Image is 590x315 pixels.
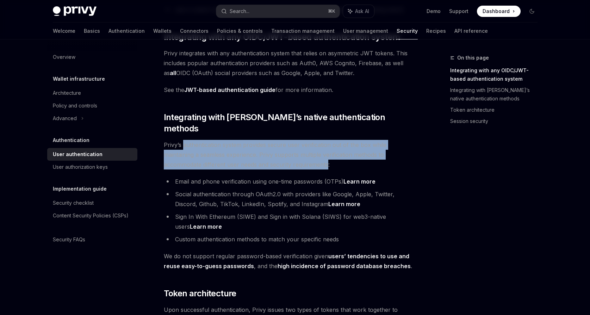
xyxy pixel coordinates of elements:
a: Connectors [180,23,209,39]
span: Integrating with [PERSON_NAME]’s native authentication methods [164,112,418,134]
strong: all [170,69,176,76]
a: JWT-based authentication guide [184,86,275,94]
span: On this page [457,54,489,62]
a: Support [449,8,468,15]
div: User authorization keys [53,163,108,171]
span: ⌘ K [328,8,335,14]
img: dark logo [53,6,97,16]
a: Learn more [328,200,360,208]
a: Overview [47,51,137,63]
div: Advanced [53,114,77,123]
a: Recipes [426,23,446,39]
span: Dashboard [483,8,510,15]
a: Content Security Policies (CSPs) [47,209,137,222]
h5: Authentication [53,136,89,144]
li: Sign In With Ethereum (SIWE) and Sign in with Solana (SIWS) for web3-native users [164,212,418,231]
span: Privy’s authentication system provides secure user verification out of the box while maintaining ... [164,140,418,169]
a: Wallets [153,23,172,39]
button: Search...⌘K [216,5,340,18]
div: Policy and controls [53,101,97,110]
li: Email and phone verification using one-time passwords (OTPs) [164,177,418,186]
a: high incidence of password database breaches [278,262,411,270]
a: Security checklist [47,197,137,209]
div: Overview [53,53,75,61]
div: Security FAQs [53,235,85,244]
div: User authentication [53,150,103,159]
li: Social authentication through OAuth2.0 with providers like Google, Apple, Twitter, Discord, Githu... [164,189,418,209]
button: Ask AI [343,5,374,18]
a: Learn more [190,223,222,230]
a: Architecture [47,87,137,99]
span: We do not support regular password-based verification given , and the . [164,251,418,271]
a: Security [397,23,418,39]
a: Authentication [108,23,145,39]
div: Architecture [53,89,81,97]
a: API reference [454,23,488,39]
a: User management [343,23,388,39]
a: Transaction management [271,23,335,39]
div: Content Security Policies (CSPs) [53,211,129,220]
a: Policies & controls [217,23,263,39]
a: User authentication [47,148,137,161]
a: Security FAQs [47,233,137,246]
a: User authorization keys [47,161,137,173]
a: Dashboard [477,6,521,17]
a: Integrating with any OIDC/JWT-based authentication system [450,65,543,85]
li: Custom authentication methods to match your specific needs [164,234,418,244]
a: Demo [427,8,441,15]
div: Search... [230,7,249,16]
a: Policy and controls [47,99,137,112]
a: Integrating with [PERSON_NAME]’s native authentication methods [450,85,543,104]
a: Welcome [53,23,75,39]
span: See the for more information. [164,85,418,95]
a: Basics [84,23,100,39]
h5: Wallet infrastructure [53,75,105,83]
a: Learn more [343,178,375,185]
h5: Implementation guide [53,185,107,193]
button: Toggle dark mode [526,6,538,17]
span: Ask AI [355,8,369,15]
span: Privy integrates with any authentication system that relies on asymmetric JWT tokens. This includ... [164,48,418,78]
div: Security checklist [53,199,94,207]
a: Session security [450,116,543,127]
a: Token architecture [450,104,543,116]
span: Token architecture [164,288,236,299]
